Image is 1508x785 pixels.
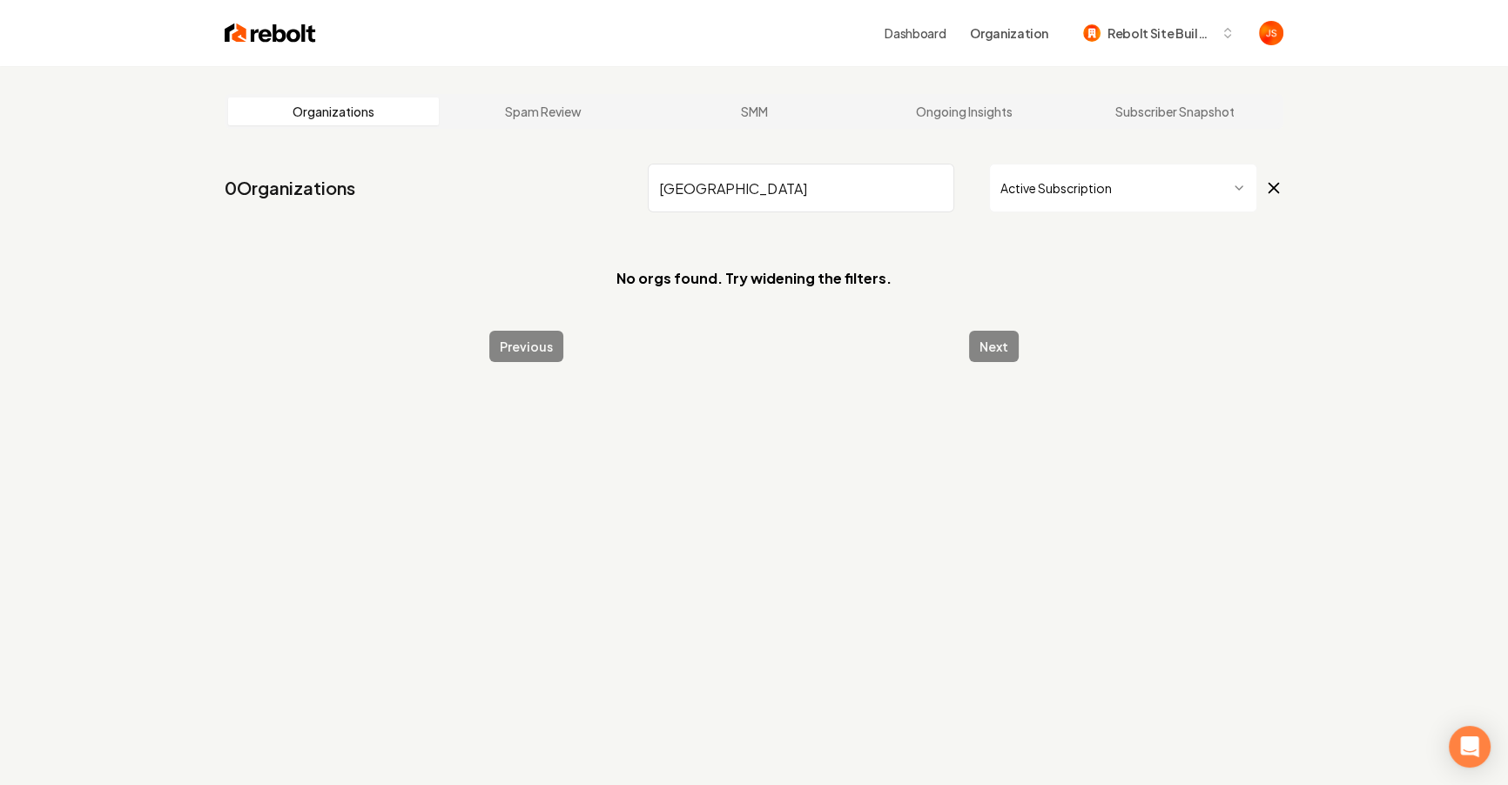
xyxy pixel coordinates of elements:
[1083,24,1101,42] img: Rebolt Site Builder
[959,17,1059,49] button: Organization
[225,176,355,200] a: 0Organizations
[225,240,1283,317] section: No orgs found. Try widening the filters.
[649,97,859,125] a: SMM
[225,21,316,45] img: Rebolt Logo
[1107,24,1214,43] span: Rebolt Site Builder
[885,24,946,42] a: Dashboard
[1259,21,1283,45] button: Open user button
[648,164,954,212] input: Search by name or ID
[439,97,650,125] a: Spam Review
[228,97,439,125] a: Organizations
[1069,97,1280,125] a: Subscriber Snapshot
[859,97,1070,125] a: Ongoing Insights
[1449,726,1491,768] div: Open Intercom Messenger
[1259,21,1283,45] img: James Shamoun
